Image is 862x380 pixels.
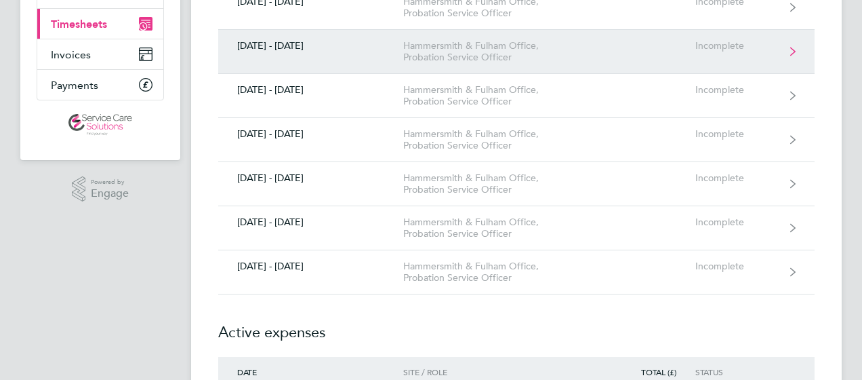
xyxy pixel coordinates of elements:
[218,30,815,74] a: [DATE] - [DATE]Hammersmith & Fulham Office, Probation Service OfficerIncomplete
[403,261,558,284] div: Hammersmith & Fulham Office, Probation Service Officer
[218,84,403,96] div: [DATE] - [DATE]
[218,261,403,272] div: [DATE] - [DATE]
[218,216,403,228] div: [DATE] - [DATE]
[218,128,403,140] div: [DATE] - [DATE]
[695,40,779,52] div: Incomplete
[403,216,558,240] div: Hammersmith & Fulham Office, Probation Service Officer
[695,216,779,228] div: Incomplete
[218,367,403,377] div: Date
[218,294,815,357] h2: Active expenses
[37,9,163,39] a: Timesheets
[68,114,132,136] img: servicecare-logo-retina.png
[618,367,695,377] div: Total (£)
[403,128,558,151] div: Hammersmith & Fulham Office, Probation Service Officer
[218,74,815,118] a: [DATE] - [DATE]Hammersmith & Fulham Office, Probation Service OfficerIncomplete
[218,40,403,52] div: [DATE] - [DATE]
[51,18,107,31] span: Timesheets
[403,84,558,107] div: Hammersmith & Fulham Office, Probation Service Officer
[37,39,163,69] a: Invoices
[218,118,815,162] a: [DATE] - [DATE]Hammersmith & Fulham Office, Probation Service OfficerIncomplete
[51,48,91,61] span: Invoices
[403,40,558,63] div: Hammersmith & Fulham Office, Probation Service Officer
[218,162,815,206] a: [DATE] - [DATE]Hammersmith & Fulham Office, Probation Service OfficerIncomplete
[403,172,558,195] div: Hammersmith & Fulham Office, Probation Service Officer
[695,84,779,96] div: Incomplete
[37,114,164,136] a: Go to home page
[695,172,779,184] div: Incomplete
[37,70,163,100] a: Payments
[72,176,129,202] a: Powered byEngage
[695,128,779,140] div: Incomplete
[51,79,98,92] span: Payments
[218,172,403,184] div: [DATE] - [DATE]
[403,367,558,377] div: Site / Role
[695,367,779,377] div: Status
[91,188,129,199] span: Engage
[91,176,129,188] span: Powered by
[695,261,779,272] div: Incomplete
[218,250,815,294] a: [DATE] - [DATE]Hammersmith & Fulham Office, Probation Service OfficerIncomplete
[218,206,815,250] a: [DATE] - [DATE]Hammersmith & Fulham Office, Probation Service OfficerIncomplete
